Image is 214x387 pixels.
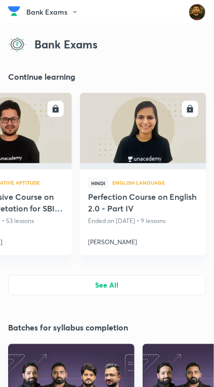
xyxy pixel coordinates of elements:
h2: Continue learning [8,73,75,81]
p: Ended on [DATE] • 9 lessons [88,215,198,226]
img: new-thumbnail [80,93,206,163]
a: Company Logo [8,4,20,21]
img: Bank Exams [8,36,26,52]
img: Ajay Soni [189,4,206,21]
a: [PERSON_NAME] [88,234,198,247]
img: Company Logo [8,4,20,19]
h2: Bank Exams [34,38,98,51]
a: Perfection Course on English 2.0 - Part IV [88,191,198,215]
a: English Language [112,180,198,186]
button: Bank Exams [26,5,84,20]
span: Hindi [88,178,108,189]
span: English Language [112,180,198,185]
a: new-thumbnail [80,93,206,170]
h2: Batches for syllabus completion [8,324,128,332]
button: See All [8,275,206,296]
